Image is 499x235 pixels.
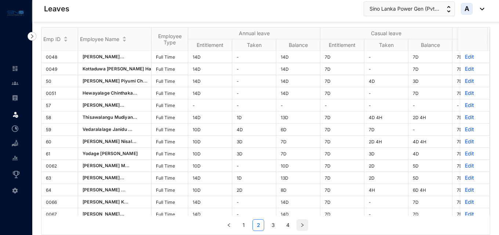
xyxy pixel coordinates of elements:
td: 2D [364,160,408,172]
p: Edit [465,102,485,109]
td: 10D [188,160,232,172]
th: Entitlement [452,39,496,51]
td: 4D [408,148,452,160]
td: - [364,87,408,99]
p: Edit [465,138,485,145]
td: 61 [41,148,78,160]
td: 63 [41,172,78,184]
p: Edit [465,150,485,157]
li: 3 [267,219,279,231]
button: left [223,219,235,231]
th: Employee Name [78,27,152,51]
td: 7D [452,87,496,99]
td: - [276,99,320,111]
td: Full Time [152,51,188,63]
p: Edit [465,198,485,206]
td: Full Time [152,184,188,196]
img: settings-unselected.1febfda315e6e19643a1.svg [12,187,18,194]
td: 7D [452,75,496,87]
td: Full Time [152,99,188,111]
td: 7D [320,51,364,63]
th: Casual leave [320,27,452,39]
td: 14D [276,196,320,208]
td: 7D [320,111,364,124]
td: 7D [320,136,364,148]
td: 7D [408,208,452,220]
th: Employee Type [152,27,188,51]
td: 60 [41,136,78,148]
span: [PERSON_NAME]... [83,211,124,217]
td: 3D [408,75,452,87]
td: - [364,196,408,208]
span: [PERSON_NAME] Nisal... [83,139,136,144]
li: Next Page [296,219,308,231]
td: Full Time [152,75,188,87]
li: Reports [6,151,23,165]
td: Full Time [152,208,188,220]
img: up-down-arrow.74152d26bf9780fbf563ca9c90304185.svg [447,6,451,12]
img: report-unselected.e6a6b4230fc7da01f883.svg [12,155,18,161]
td: 7D [320,63,364,75]
td: 7D [320,75,364,87]
a: 3 [267,220,278,231]
td: - [232,99,276,111]
td: 14D [188,75,232,87]
li: 4 [282,219,294,231]
span: A [465,5,469,12]
td: 7D [452,111,496,124]
button: right [296,219,308,231]
span: right [300,223,305,227]
td: 0066 [41,196,78,208]
th: Annual leave [188,27,320,39]
img: people-unselected.118708e94b43a90eceab.svg [12,80,18,87]
span: [PERSON_NAME] M... [83,163,130,168]
td: 7D [320,184,364,196]
span: left [227,223,231,227]
th: Taken [232,39,276,51]
p: Leaves [44,4,69,14]
th: Balance [408,39,452,51]
span: [PERSON_NAME] K... [83,199,129,205]
td: 7D [320,160,364,172]
td: 4D [232,124,276,136]
td: 7D [452,51,496,63]
td: 14D [188,172,232,184]
td: - [232,75,276,87]
td: 7D [452,172,496,184]
td: Full Time [152,160,188,172]
td: 14D [276,87,320,99]
td: - [452,99,496,111]
li: Loan [6,136,23,151]
img: leave.99b8a76c7fa76a53782d.svg [12,111,19,118]
td: 7D [320,196,364,208]
img: payroll-unselected.b590312f920e76f0c668.svg [12,95,18,101]
td: 0048 [41,51,78,63]
span: Hewayalage Chinthaka... [83,90,138,96]
td: 14D [276,51,320,63]
td: 10D [188,124,232,136]
td: - [232,51,276,63]
td: 7D [452,196,496,208]
td: 13D [276,111,320,124]
td: Full Time [152,87,188,99]
td: 7D [276,148,320,160]
td: Full Time [152,63,188,75]
td: 7D [408,63,452,75]
span: Thisawalangu Mudiyan... [83,114,138,120]
td: 2D [364,172,408,184]
td: 14D [188,63,232,75]
img: time-attendance-unselected.8aad090b53826881fffb.svg [12,125,18,132]
td: 3D [232,148,276,160]
p: Edit [465,77,485,85]
td: 2D 4H [364,136,408,148]
td: 59 [41,124,78,136]
td: 14D [188,111,232,124]
li: Previous Page [223,219,235,231]
span: Emp ID [43,36,61,42]
span: [PERSON_NAME] Piyumi Ch... [83,78,147,84]
td: 13D [276,172,320,184]
a: 2 [253,220,264,231]
p: Edit [465,53,485,60]
p: Edit [465,89,485,97]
